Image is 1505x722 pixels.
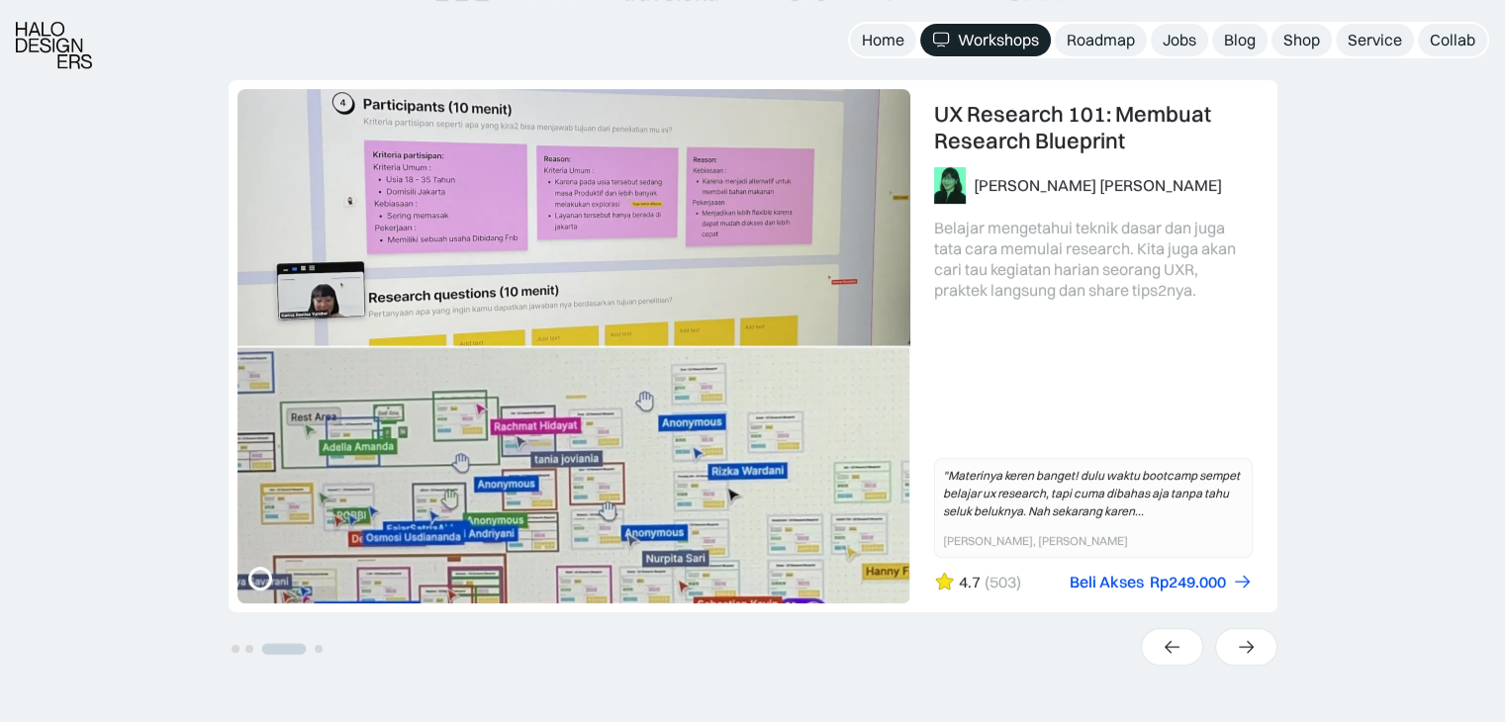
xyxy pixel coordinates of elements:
[1283,30,1320,50] div: Shop
[1212,24,1268,56] a: Blog
[1430,30,1475,50] div: Collab
[1418,24,1487,56] a: Collab
[985,572,1021,592] div: (503)
[261,644,306,655] button: Go to slide 3
[1224,30,1256,50] div: Blog
[1348,30,1402,50] div: Service
[862,30,904,50] div: Home
[1055,24,1147,56] a: Roadmap
[1070,572,1253,592] a: Beli AksesRp249.000
[315,645,323,653] button: Go to slide 4
[229,639,326,656] ul: Select a slide to show
[959,572,981,592] div: 4.7
[1067,30,1135,50] div: Roadmap
[229,80,1277,612] div: 3 of 4
[1163,30,1196,50] div: Jobs
[1336,24,1414,56] a: Service
[1271,24,1332,56] a: Shop
[245,645,253,653] button: Go to slide 2
[958,30,1039,50] div: Workshops
[920,24,1051,56] a: Workshops
[232,645,239,653] button: Go to slide 1
[1151,24,1208,56] a: Jobs
[850,24,916,56] a: Home
[1070,572,1144,592] div: Beli Akses
[1150,572,1226,592] div: Rp249.000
